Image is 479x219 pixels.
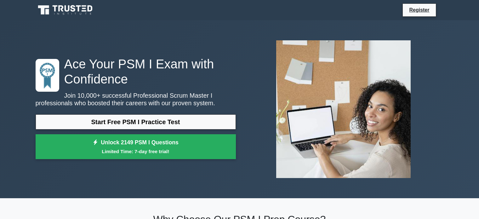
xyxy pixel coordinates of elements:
[36,92,236,107] p: Join 10,000+ successful Professional Scrum Master I professionals who boosted their careers with ...
[405,6,433,14] a: Register
[43,148,228,155] small: Limited Time: 7-day free trial!
[36,56,236,87] h1: Ace Your PSM I Exam with Confidence
[36,114,236,130] a: Start Free PSM I Practice Test
[36,134,236,159] a: Unlock 2149 PSM I QuestionsLimited Time: 7-day free trial!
